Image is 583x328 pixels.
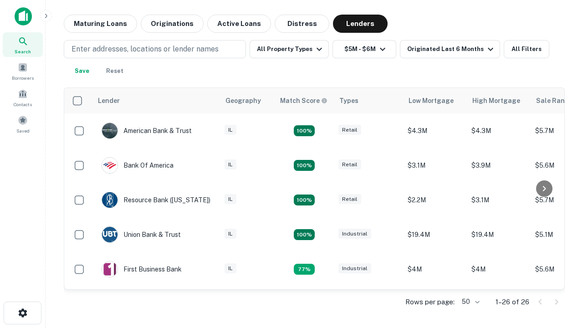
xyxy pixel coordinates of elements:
[403,287,467,321] td: $3.9M
[403,183,467,217] td: $2.2M
[280,96,327,106] div: Capitalize uses an advanced AI algorithm to match your search with the best lender. The match sco...
[220,88,275,113] th: Geography
[280,96,326,106] h6: Match Score
[339,95,358,106] div: Types
[275,15,329,33] button: Distress
[3,59,43,83] a: Borrowers
[102,226,181,243] div: Union Bank & Trust
[407,44,496,55] div: Originated Last 6 Months
[334,88,403,113] th: Types
[332,40,396,58] button: $5M - $6M
[225,159,236,170] div: IL
[403,88,467,113] th: Low Mortgage
[467,113,531,148] td: $4.3M
[467,88,531,113] th: High Mortgage
[12,74,34,82] span: Borrowers
[67,62,97,80] button: Save your search to get updates of matches that match your search criteria.
[275,88,334,113] th: Capitalize uses an advanced AI algorithm to match your search with the best lender. The match sco...
[102,192,210,208] div: Resource Bank ([US_STATE])
[72,44,219,55] p: Enter addresses, locations or lender names
[338,229,371,239] div: Industrial
[98,95,120,106] div: Lender
[504,40,549,58] button: All Filters
[403,252,467,287] td: $4M
[467,252,531,287] td: $4M
[102,158,118,173] img: picture
[294,125,315,136] div: Matching Properties: 7, hasApolloMatch: undefined
[102,261,182,277] div: First Business Bank
[294,229,315,240] div: Matching Properties: 4, hasApolloMatch: undefined
[141,15,204,33] button: Originations
[405,297,455,307] p: Rows per page:
[102,261,118,277] img: picture
[333,15,388,33] button: Lenders
[409,95,454,106] div: Low Mortgage
[102,123,118,138] img: picture
[403,113,467,148] td: $4.3M
[100,62,129,80] button: Reset
[294,264,315,275] div: Matching Properties: 3, hasApolloMatch: undefined
[207,15,271,33] button: Active Loans
[225,229,236,239] div: IL
[64,40,246,58] button: Enter addresses, locations or lender names
[467,287,531,321] td: $4.2M
[225,194,236,205] div: IL
[250,40,329,58] button: All Property Types
[294,160,315,171] div: Matching Properties: 4, hasApolloMatch: undefined
[102,227,118,242] img: picture
[403,217,467,252] td: $19.4M
[472,95,520,106] div: High Mortgage
[338,263,371,274] div: Industrial
[338,159,361,170] div: Retail
[403,148,467,183] td: $3.1M
[458,295,481,308] div: 50
[467,217,531,252] td: $19.4M
[225,95,261,106] div: Geography
[15,7,32,26] img: capitalize-icon.png
[3,85,43,110] a: Contacts
[102,192,118,208] img: picture
[225,125,236,135] div: IL
[400,40,500,58] button: Originated Last 6 Months
[496,297,529,307] p: 1–26 of 26
[102,157,174,174] div: Bank Of America
[14,101,32,108] span: Contacts
[467,148,531,183] td: $3.9M
[16,127,30,134] span: Saved
[338,125,361,135] div: Retail
[15,48,31,55] span: Search
[294,195,315,205] div: Matching Properties: 4, hasApolloMatch: undefined
[338,194,361,205] div: Retail
[92,88,220,113] th: Lender
[3,32,43,57] a: Search
[102,123,192,139] div: American Bank & Trust
[225,263,236,274] div: IL
[537,226,583,270] iframe: Chat Widget
[64,15,137,33] button: Maturing Loans
[467,183,531,217] td: $3.1M
[3,112,43,136] a: Saved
